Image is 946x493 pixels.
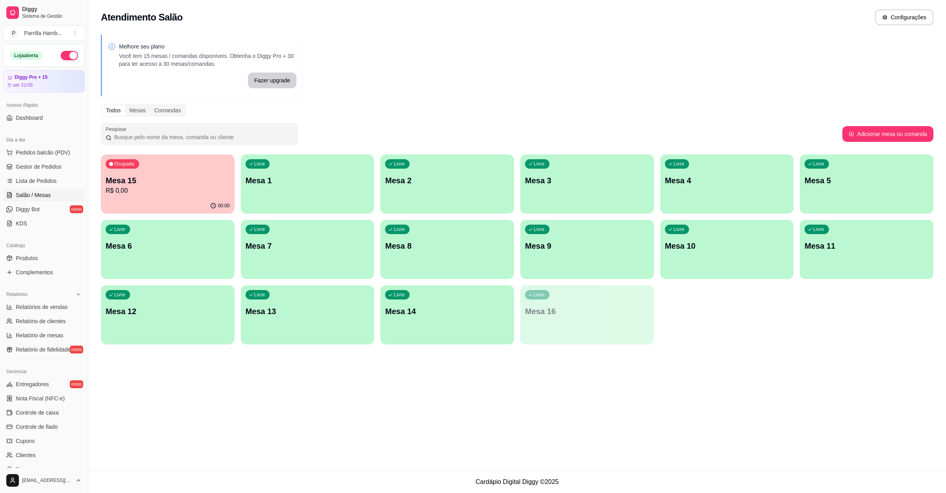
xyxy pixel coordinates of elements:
p: Ocupada [114,161,134,167]
p: Mesa 11 [804,240,929,251]
button: LivreMesa 4 [660,154,794,214]
span: KDS [16,220,27,227]
a: Relatório de fidelidadenovo [3,343,85,356]
a: Relatório de mesas [3,329,85,342]
p: Livre [114,292,125,298]
label: Pesquisar [106,126,129,132]
div: Catálogo [3,239,85,252]
a: Relatórios de vendas [3,301,85,313]
button: LivreMesa 7 [241,220,374,279]
div: Gerenciar [3,365,85,378]
p: Livre [254,292,265,298]
a: Nota Fiscal (NFC-e) [3,392,85,405]
div: Mesas [125,105,150,116]
span: Relatório de fidelidade [16,346,71,353]
a: Estoque [3,463,85,476]
span: [EMAIL_ADDRESS][DOMAIN_NAME] [22,477,72,484]
p: Livre [813,226,824,233]
a: Relatório de clientes [3,315,85,327]
p: 00:00 [218,203,230,209]
span: Entregadores [16,380,49,388]
span: Relatórios [6,291,28,298]
span: Diggy [22,6,82,13]
button: Configurações [875,9,933,25]
p: Livre [394,161,405,167]
span: Complementos [16,268,53,276]
article: Diggy Pro + 15 [15,74,48,80]
button: LivreMesa 11 [800,220,933,279]
p: Mesa 7 [246,240,370,251]
a: Produtos [3,252,85,264]
span: Pedidos balcão (PDV) [16,149,70,156]
p: Mesa 6 [106,240,230,251]
div: Comandas [150,105,186,116]
button: LivreMesa 1 [241,154,374,214]
a: Fazer upgrade [248,73,296,88]
a: Cupons [3,435,85,447]
a: Lista de Pedidos [3,175,85,187]
span: Nota Fiscal (NFC-e) [16,394,65,402]
p: Mesa 5 [804,175,929,186]
button: LivreMesa 6 [101,220,235,279]
span: Controle de caixa [16,409,59,417]
p: Livre [254,161,265,167]
div: Acesso Rápido [3,99,85,112]
span: Lista de Pedidos [16,177,57,185]
button: LivreMesa 12 [101,285,235,344]
span: Cupons [16,437,35,445]
button: LivreMesa 8 [380,220,514,279]
button: Alterar Status [61,51,78,60]
span: Dashboard [16,114,43,122]
p: Livre [534,226,545,233]
p: Mesa 14 [385,306,509,317]
p: Mesa 10 [665,240,789,251]
button: LivreMesa 16 [520,285,654,344]
span: Relatório de clientes [16,317,66,325]
p: Livre [114,226,125,233]
div: Parrilla Hamb ... [24,29,62,37]
p: Mesa 1 [246,175,370,186]
button: Adicionar mesa ou comanda [842,126,933,142]
p: Livre [674,161,685,167]
p: Mesa 13 [246,306,370,317]
a: Complementos [3,266,85,279]
button: LivreMesa 3 [520,154,654,214]
p: Mesa 2 [385,175,509,186]
div: Dia a dia [3,134,85,146]
p: Livre [254,226,265,233]
span: Relatórios de vendas [16,303,68,311]
a: KDS [3,217,85,230]
a: DiggySistema de Gestão [3,3,85,22]
span: Produtos [16,254,38,262]
a: Gestor de Pedidos [3,160,85,173]
span: Estoque [16,465,36,473]
a: Clientes [3,449,85,461]
div: Loja aberta [10,51,43,60]
p: Você tem 15 mesas / comandas disponíveis. Obtenha o Diggy Pro + 30 para ter acesso a 30 mesas/com... [119,52,296,68]
p: Livre [394,292,405,298]
footer: Cardápio Digital Diggy © 2025 [88,471,946,493]
p: Melhore seu plano [119,43,296,50]
button: LivreMesa 14 [380,285,514,344]
button: LivreMesa 13 [241,285,374,344]
p: R$ 0,00 [106,186,230,195]
a: Controle de caixa [3,406,85,419]
a: Dashboard [3,112,85,124]
input: Pesquisar [112,133,293,141]
a: Diggy Pro + 15até 31/08 [3,70,85,93]
span: Diggy Bot [16,205,40,213]
button: OcupadaMesa 15R$ 0,0000:00 [101,154,235,214]
p: Mesa 12 [106,306,230,317]
p: Mesa 8 [385,240,509,251]
button: LivreMesa 5 [800,154,933,214]
p: Livre [534,292,545,298]
span: Salão / Mesas [16,191,51,199]
p: Mesa 16 [525,306,649,317]
p: Livre [813,161,824,167]
button: LivreMesa 9 [520,220,654,279]
button: [EMAIL_ADDRESS][DOMAIN_NAME] [3,471,85,490]
span: Clientes [16,451,36,459]
p: Livre [674,226,685,233]
p: Mesa 3 [525,175,649,186]
a: Entregadoresnovo [3,378,85,391]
